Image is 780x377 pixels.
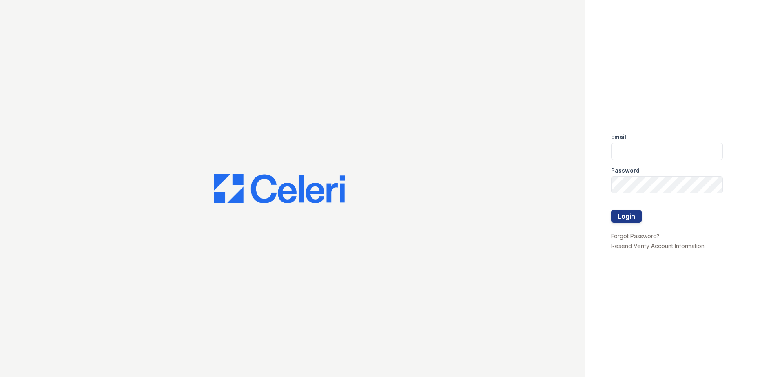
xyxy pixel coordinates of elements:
[611,166,640,175] label: Password
[611,210,642,223] button: Login
[611,242,705,249] a: Resend Verify Account Information
[611,133,626,141] label: Email
[214,174,345,203] img: CE_Logo_Blue-a8612792a0a2168367f1c8372b55b34899dd931a85d93a1a3d3e32e68fde9ad4.png
[611,233,660,240] a: Forgot Password?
